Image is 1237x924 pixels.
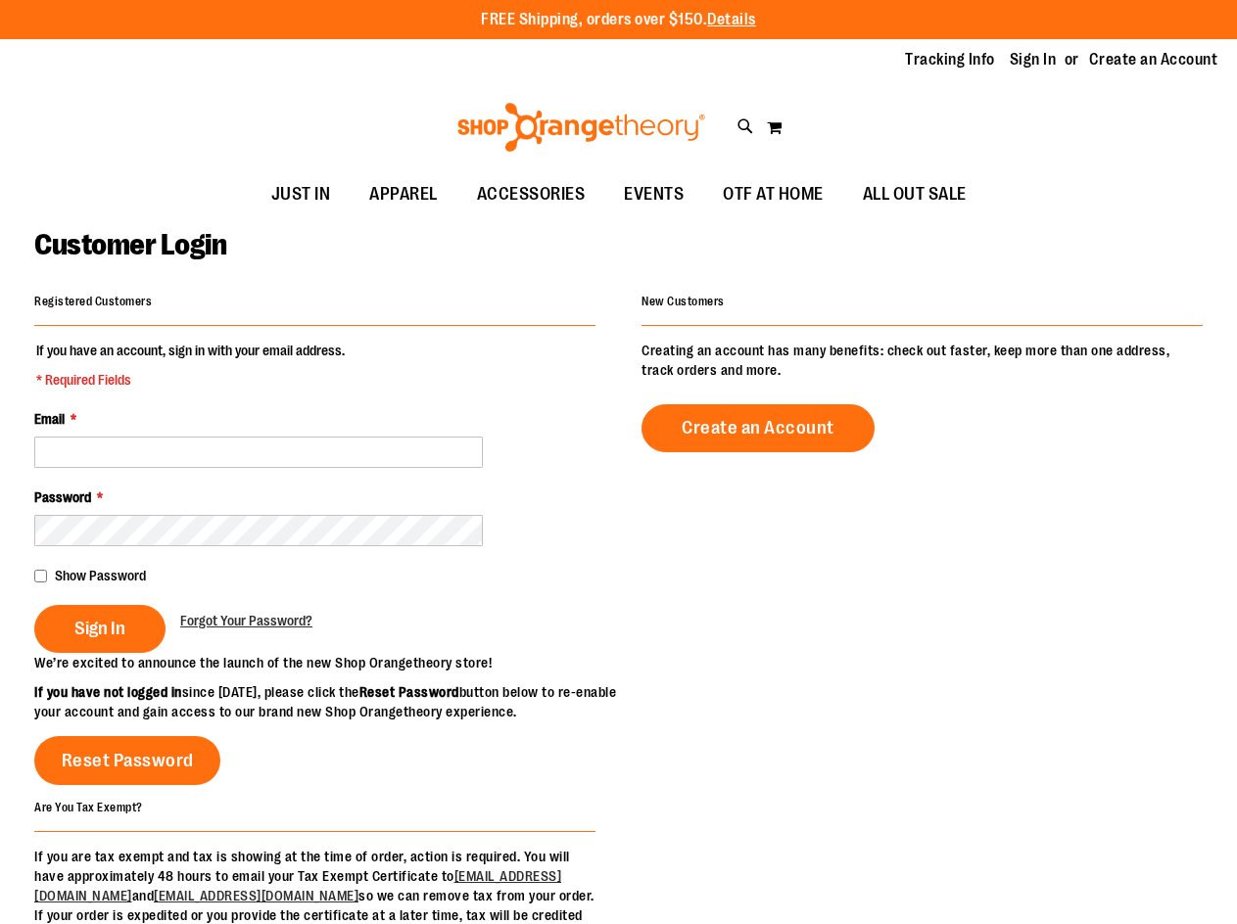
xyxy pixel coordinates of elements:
span: Create an Account [682,417,834,439]
a: Details [707,11,756,28]
strong: Registered Customers [34,295,152,308]
img: Shop Orangetheory [454,103,708,152]
span: Password [34,489,91,505]
a: Forgot Your Password? [180,611,312,630]
span: Forgot Your Password? [180,613,312,628]
legend: If you have an account, sign in with your email address. [34,341,347,390]
a: Create an Account [642,404,875,452]
p: We’re excited to announce the launch of the new Shop Orangetheory store! [34,653,619,672]
a: Reset Password [34,736,220,785]
a: Tracking Info [905,49,995,70]
a: Sign In [1010,49,1057,70]
span: Show Password [55,568,146,583]
p: since [DATE], please click the button below to re-enable your account and gain access to our bran... [34,682,619,721]
span: OTF AT HOME [723,172,824,216]
strong: If you have not logged in [34,684,182,700]
span: ACCESSORIES [477,172,586,216]
span: Reset Password [62,750,194,771]
button: Sign In [34,605,166,653]
span: EVENTS [624,172,684,216]
p: FREE Shipping, orders over $150. [481,9,756,31]
span: ALL OUT SALE [863,172,967,216]
span: Sign In [74,618,125,639]
p: Creating an account has many benefits: check out faster, keep more than one address, track orders... [642,341,1203,380]
span: Email [34,411,65,427]
span: JUST IN [271,172,331,216]
strong: New Customers [642,295,725,308]
span: * Required Fields [36,370,345,390]
strong: Are You Tax Exempt? [34,800,143,813]
strong: Reset Password [359,684,459,700]
a: [EMAIL_ADDRESS][DOMAIN_NAME] [154,888,358,903]
span: APPAREL [369,172,438,216]
a: Create an Account [1089,49,1218,70]
span: Customer Login [34,228,226,261]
